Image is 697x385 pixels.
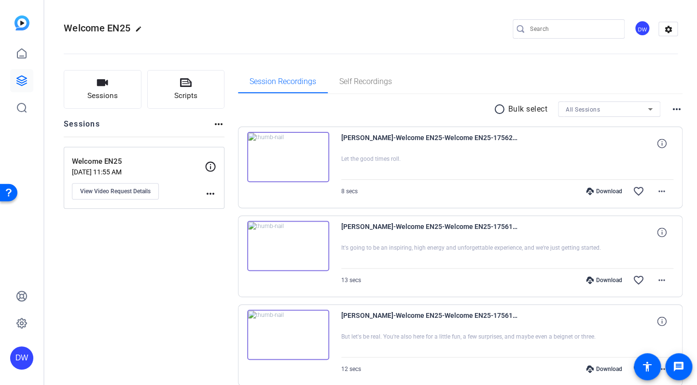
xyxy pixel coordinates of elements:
mat-icon: accessibility [641,361,653,372]
span: View Video Request Details [80,187,151,195]
span: [PERSON_NAME]-Welcome EN25-Welcome EN25-1756127225837-webcam [341,310,520,333]
span: Self Recordings [339,78,392,86]
h2: Sessions [64,118,100,137]
div: Download [581,365,627,373]
span: 8 secs [341,188,358,195]
button: Scripts [147,70,225,109]
div: DW [634,20,650,36]
mat-icon: message [673,361,684,372]
button: Sessions [64,70,141,109]
span: Welcome EN25 [64,22,130,34]
mat-icon: favorite_border [633,274,644,286]
mat-icon: more_horiz [656,363,668,375]
span: Scripts [174,90,197,101]
mat-icon: more_horiz [656,274,668,286]
div: Download [581,276,627,284]
input: Search [530,23,617,35]
p: Welcome EN25 [72,156,205,167]
button: View Video Request Details [72,183,159,200]
img: thumb-nail [247,132,329,182]
span: Session Recordings [250,78,316,86]
span: Sessions [87,90,118,101]
span: All Sessions [566,106,600,113]
mat-icon: edit [135,26,147,37]
div: Download [581,187,627,195]
mat-icon: more_horiz [656,185,668,197]
ngx-avatar: Denise Wawrzyniak [634,20,651,37]
mat-icon: radio_button_unchecked [494,103,508,115]
span: [PERSON_NAME]-Welcome EN25-Welcome EN25-1756228925836-webcam [341,132,520,155]
img: thumb-nail [247,310,329,360]
span: 13 secs [341,277,361,284]
mat-icon: more_horiz [213,118,224,130]
span: 12 secs [341,366,361,372]
img: thumb-nail [247,221,329,271]
img: blue-gradient.svg [14,15,29,30]
mat-icon: favorite_border [633,185,644,197]
mat-icon: settings [659,22,678,37]
mat-icon: more_horiz [671,103,683,115]
span: [PERSON_NAME]-Welcome EN25-Welcome EN25-1756127370594-webcam [341,221,520,244]
mat-icon: favorite_border [633,363,644,375]
mat-icon: more_horiz [205,188,216,200]
p: [DATE] 11:55 AM [72,168,205,176]
div: DW [10,346,33,370]
p: Bulk select [508,103,548,115]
